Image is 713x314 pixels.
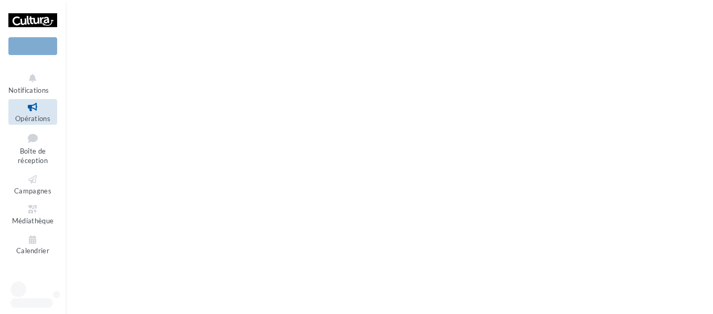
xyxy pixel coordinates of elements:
a: Campagnes [8,171,57,197]
span: Calendrier [16,247,49,255]
span: Opérations [15,114,50,123]
a: Opérations [8,99,57,125]
a: Calendrier [8,232,57,257]
span: Notifications [8,86,49,94]
a: Boîte de réception [8,129,57,167]
span: Campagnes [14,187,51,195]
a: Médiathèque [8,201,57,227]
span: Boîte de réception [18,147,48,165]
span: Médiathèque [12,216,54,225]
div: Nouvelle campagne [8,37,57,55]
